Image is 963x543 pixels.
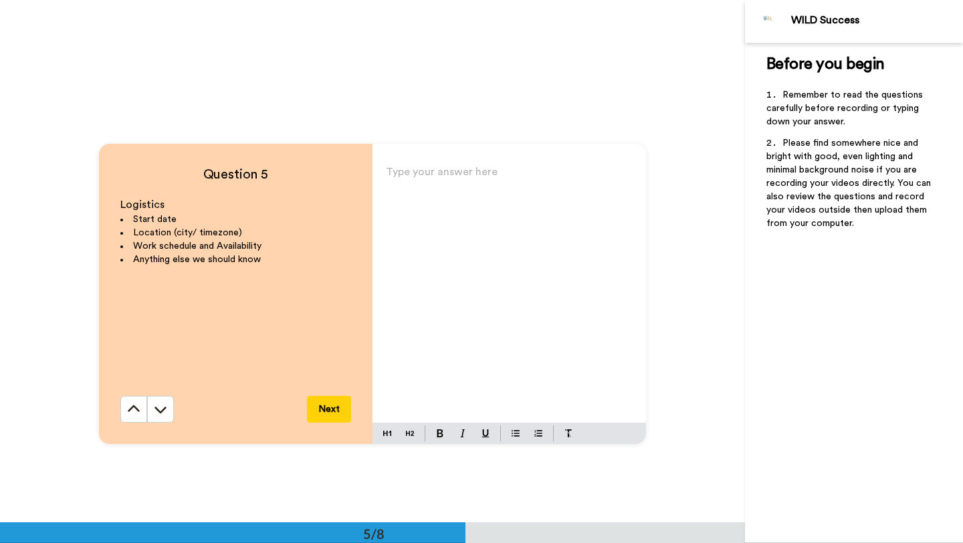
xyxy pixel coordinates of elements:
[534,428,542,439] img: numbered-block.svg
[120,199,165,210] span: Logistics
[512,428,520,439] img: bulleted-block.svg
[133,228,242,237] span: Location (city/ timezone)
[481,429,490,437] img: underline-mark.svg
[437,429,443,437] img: bold-mark.svg
[406,428,414,439] img: heading-two-block.svg
[766,56,885,72] span: Before you begin
[791,14,962,27] div: WILD Success
[752,5,784,37] img: Profile Image
[307,396,351,423] button: Next
[766,90,926,126] span: Remember to read the questions carefully before recording or typing down your answer.
[342,524,406,543] div: 5/8
[133,255,261,264] span: Anything else we should know
[460,429,465,437] img: italic-mark.svg
[133,241,261,251] span: Work schedule and Availability
[120,165,351,184] h4: Question 5
[383,428,391,439] img: heading-one-block.svg
[766,138,934,228] span: Please find somewhere nice and bright with good, even lighting and minimal background noise if yo...
[133,215,177,224] span: Start date
[564,429,572,437] img: clear-format.svg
